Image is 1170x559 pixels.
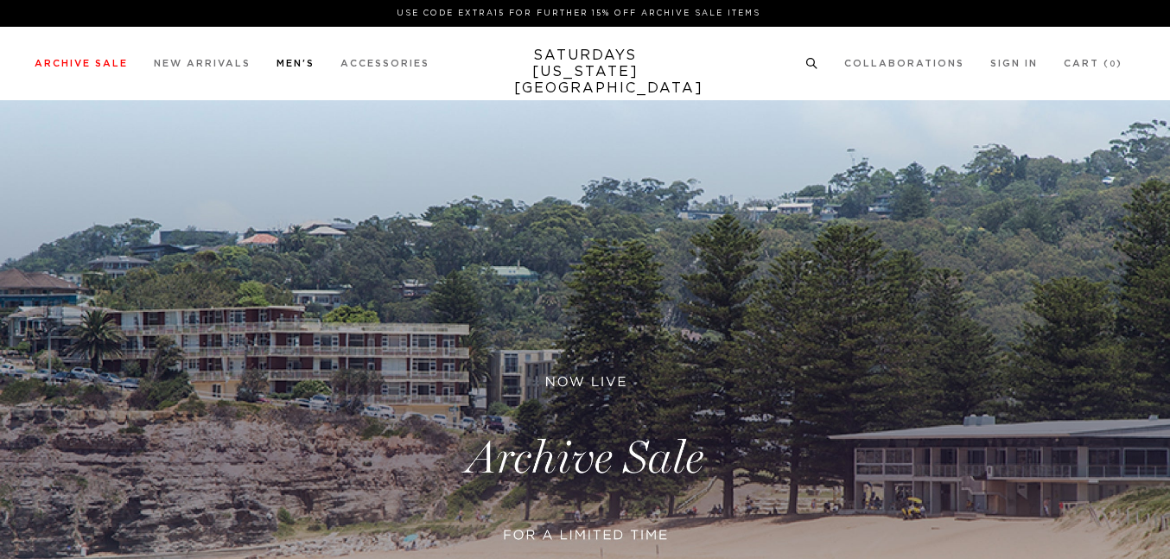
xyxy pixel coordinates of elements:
a: SATURDAYS[US_STATE][GEOGRAPHIC_DATA] [514,48,657,97]
a: Sign In [990,59,1038,68]
a: Archive Sale [35,59,128,68]
p: Use Code EXTRA15 for Further 15% Off Archive Sale Items [41,7,1116,20]
small: 0 [1110,60,1116,68]
a: New Arrivals [154,59,251,68]
a: Collaborations [844,59,964,68]
a: Accessories [340,59,429,68]
a: Cart (0) [1064,59,1122,68]
a: Men's [277,59,315,68]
